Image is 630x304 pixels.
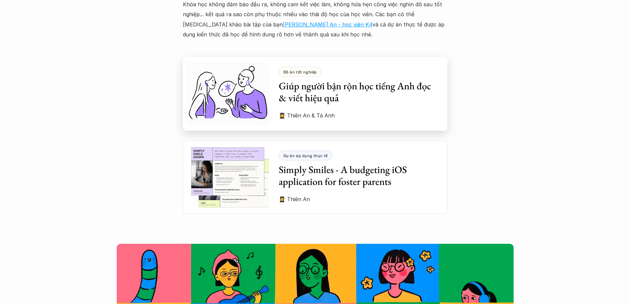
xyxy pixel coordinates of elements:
[283,69,317,74] p: Đồ án tốt nghiệp
[283,21,372,28] a: [PERSON_NAME] An - học viên K4
[279,164,438,188] h3: Simply Smiles - A budgeting iOS application for foster parents
[279,110,438,120] p: 👩‍🎓 Thiên An & Tá Anh
[183,141,447,214] a: Dự án áp dụng thực tếSimply Smiles - A budgeting iOS application for foster parents👩‍🎓 Thiên An
[183,57,447,130] a: Đồ án tốt nghiệpGiúp người bận rộn học tiếng Anh đọc & viết hiệu quả👩‍🎓 Thiên An & Tá Anh
[279,80,438,104] h3: Giúp người bận rộn học tiếng Anh đọc & viết hiệu quả
[283,153,328,158] p: Dự án áp dụng thực tế
[279,194,438,204] p: 👩‍🎓 Thiên An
